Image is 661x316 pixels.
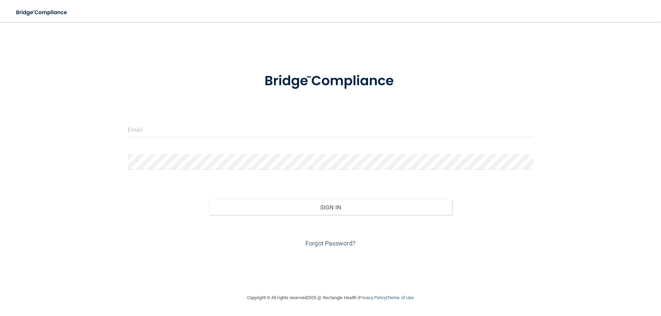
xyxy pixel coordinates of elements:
[205,287,456,309] div: Copyright © All rights reserved 2025 @ Rectangle Health | |
[128,122,533,137] input: Email
[359,295,386,300] a: Privacy Policy
[250,63,411,99] img: bridge_compliance_login_screen.278c3ca4.svg
[209,200,452,215] button: Sign In
[305,240,356,247] a: Forgot Password?
[10,6,74,20] img: bridge_compliance_login_screen.278c3ca4.svg
[387,295,414,300] a: Terms of Use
